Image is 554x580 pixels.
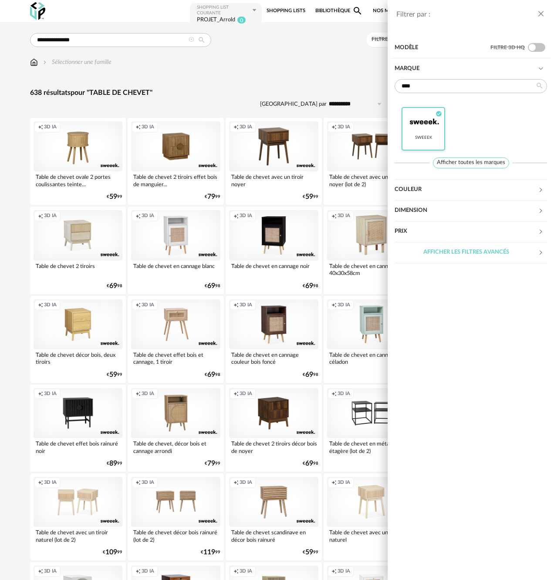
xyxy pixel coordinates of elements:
[537,9,545,20] button: close drawer
[395,201,547,221] div: Dimension
[395,58,538,79] div: Marque
[396,10,537,19] div: Filtrer par :
[436,111,442,116] span: Check Circle icon
[395,221,547,242] div: Prix
[395,221,538,242] div: Prix
[395,242,538,263] div: Afficher les filtres avancés
[395,242,547,263] div: Afficher les filtres avancés
[415,135,432,141] div: Sweeek
[490,45,525,50] span: Filtre 3D HQ
[395,179,538,200] div: Couleur
[395,79,547,180] div: Marque
[433,158,509,168] span: Afficher toutes les marques
[395,180,547,201] div: Couleur
[395,58,547,79] div: Marque
[395,37,490,58] div: Modèle
[395,200,538,221] div: Dimension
